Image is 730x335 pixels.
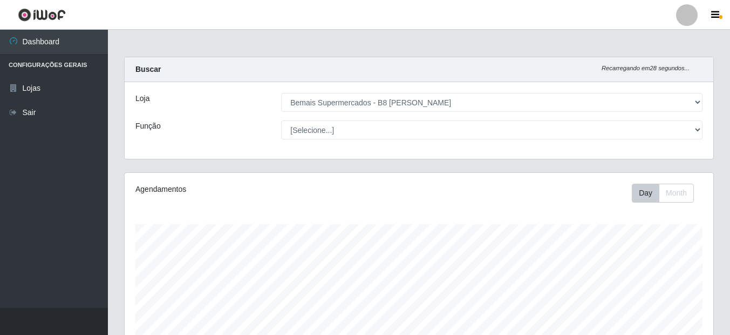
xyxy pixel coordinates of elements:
[632,184,694,203] div: First group
[632,184,702,203] div: Toolbar with button groups
[18,8,66,22] img: CoreUI Logo
[135,184,362,195] div: Agendamentos
[602,65,690,71] i: Recarregando em 28 segundos...
[135,120,161,132] label: Função
[659,184,694,203] button: Month
[135,65,161,73] strong: Buscar
[632,184,659,203] button: Day
[135,93,149,104] label: Loja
